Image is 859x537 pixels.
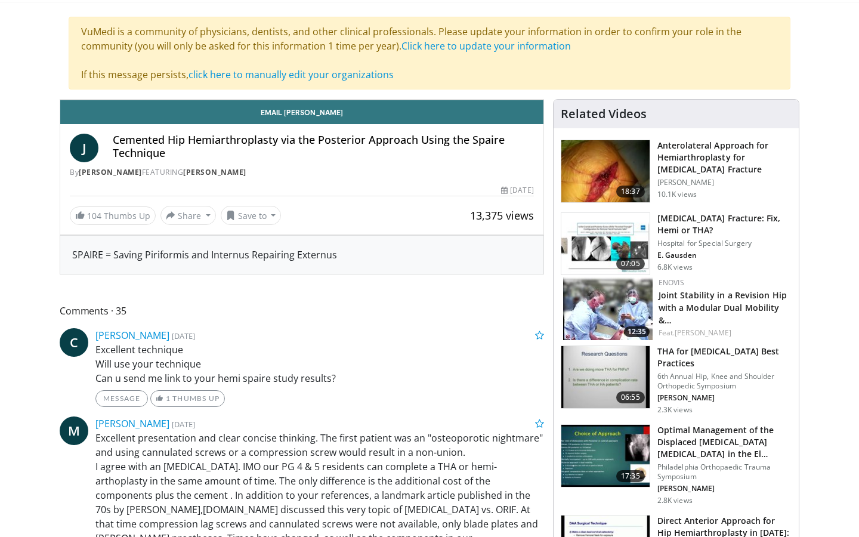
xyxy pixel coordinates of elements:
[470,208,534,223] span: 13,375 views
[160,206,216,225] button: Share
[87,210,101,221] span: 104
[60,416,88,445] a: M
[657,462,792,482] p: Philadelphia Orthopaedic Trauma Symposium
[624,326,650,337] span: 12:35
[189,68,394,81] a: click here to manually edit your organizations
[69,17,790,89] div: VuMedi is a community of physicians, dentists, and other clinical professionals. Please update yo...
[657,251,792,260] p: E. Gausden
[561,346,650,408] img: fe72036c-b305-4e54-91ca-ffbca4ff8b5a.150x105_q85_crop-smart_upscale.jpg
[657,239,792,248] p: Hospital for Special Surgery
[501,185,533,196] div: [DATE]
[70,206,156,225] a: 104 Thumbs Up
[401,39,571,53] a: Click here to update your information
[563,277,653,340] a: 12:35
[561,140,650,202] img: 78c34c25-97ae-4c02-9d2f-9b8ccc85d359.150x105_q85_crop-smart_upscale.jpg
[172,419,195,430] small: [DATE]
[657,496,693,505] p: 2.8K views
[659,328,789,338] div: Feat.
[616,391,645,403] span: 06:55
[657,190,697,199] p: 10.1K views
[113,134,534,159] h4: Cemented Hip Hemiarthroplasty via the Posterior Approach Using the Spaire Technique
[70,167,534,178] div: By FEATURING
[657,212,792,236] h3: [MEDICAL_DATA] Fracture: Fix, Hemi or THA?
[616,186,645,197] span: 18:37
[95,329,169,342] a: [PERSON_NAME]
[95,390,148,407] a: Message
[657,372,792,391] p: 6th Annual Hip, Knee and Shoulder Orthopedic Symposium
[657,393,792,403] p: [PERSON_NAME]
[561,212,792,276] a: 07:05 [MEDICAL_DATA] Fracture: Fix, Hemi or THA? Hospital for Special Surgery E. Gausden 6.8K views
[657,345,792,369] h3: THA for [MEDICAL_DATA] Best Practices
[150,390,225,407] a: 1 Thumbs Up
[561,140,792,203] a: 18:37 Anterolateral Approach for Hemiarthroplasty for [MEDICAL_DATA] Fracture [PERSON_NAME] 10.1K...
[95,342,544,385] p: Excellent technique Will use your technique Can u send me link to your hemi spaire study results?
[172,331,195,341] small: [DATE]
[657,484,792,493] p: [PERSON_NAME]
[657,424,792,460] h3: Optimal Management of the Displaced [MEDICAL_DATA] [MEDICAL_DATA] in the El…
[221,206,282,225] button: Save to
[183,167,246,177] a: [PERSON_NAME]
[561,213,650,275] img: 5b7a0747-e942-4b85-9d8f-d50a64f0d5dd.150x105_q85_crop-smart_upscale.jpg
[60,303,544,319] span: Comments 35
[657,140,792,175] h3: Anterolateral Approach for Hemiarthroplasty for [MEDICAL_DATA] Fracture
[561,424,792,505] a: 17:35 Optimal Management of the Displaced [MEDICAL_DATA] [MEDICAL_DATA] in the El… Philadelphia O...
[72,248,532,262] div: SPAIRE = Saving Piriformis and Internus Repairing Externus
[561,107,647,121] h4: Related Videos
[166,394,171,403] span: 1
[561,345,792,415] a: 06:55 THA for [MEDICAL_DATA] Best Practices 6th Annual Hip, Knee and Shoulder Orthopedic Symposiu...
[563,277,653,340] img: 74cc3624-211c-414a-aefa-f13c41fd567f.150x105_q85_crop-smart_upscale.jpg
[659,289,787,326] a: Joint Stability in a Revision Hip with a Modular Dual Mobility &…
[561,425,650,487] img: cf83f055-b214-495c-bccb-fa39f18cd600.150x105_q85_crop-smart_upscale.jpg
[616,470,645,482] span: 17:35
[657,178,792,187] p: [PERSON_NAME]
[616,258,645,270] span: 07:05
[60,100,543,124] a: Email [PERSON_NAME]
[79,167,142,177] a: [PERSON_NAME]
[95,417,169,430] a: [PERSON_NAME]
[657,263,693,272] p: 6.8K views
[657,405,693,415] p: 2.3K views
[60,328,88,357] a: C
[675,328,731,338] a: [PERSON_NAME]
[70,134,98,162] a: J
[659,277,684,288] a: Enovis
